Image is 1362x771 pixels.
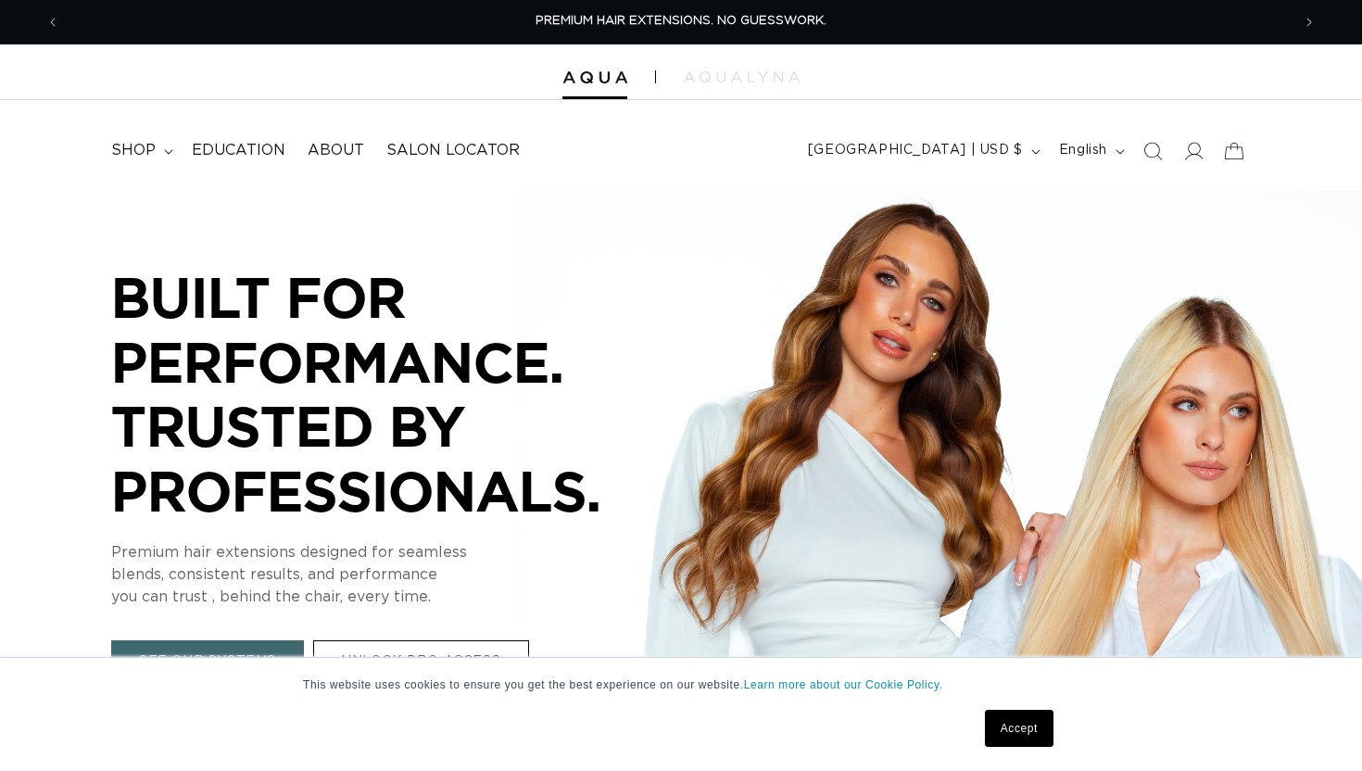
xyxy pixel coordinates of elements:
button: [GEOGRAPHIC_DATA] | USD $ [797,133,1048,169]
span: [GEOGRAPHIC_DATA] | USD $ [808,141,1023,160]
button: English [1048,133,1132,169]
img: Aqua Hair Extensions [562,71,627,84]
span: Salon Locator [386,141,520,160]
button: Previous announcement [32,5,73,40]
a: Accept [985,710,1053,747]
button: Next announcement [1289,5,1330,40]
img: aqualyna.com [684,71,800,82]
a: Learn more about our Cookie Policy. [744,678,943,691]
summary: Search [1132,131,1173,171]
span: About [308,141,364,160]
span: Education [192,141,285,160]
a: Education [181,130,296,171]
span: English [1059,141,1107,160]
p: This website uses cookies to ensure you get the best experience on our website. [303,676,1059,693]
p: blends, consistent results, and performance [111,564,667,587]
summary: shop [100,130,181,171]
p: BUILT FOR PERFORMANCE. TRUSTED BY PROFESSIONALS. [111,265,667,523]
a: UNLOCK PRO ACCESS [313,641,529,685]
span: PREMIUM HAIR EXTENSIONS. NO GUESSWORK. [536,15,826,27]
a: About [296,130,375,171]
span: shop [111,141,156,160]
p: Premium hair extensions designed for seamless [111,542,667,564]
a: Salon Locator [375,130,531,171]
a: SEE OUR SYSTEMS [111,641,304,685]
p: you can trust , behind the chair, every time. [111,587,667,609]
